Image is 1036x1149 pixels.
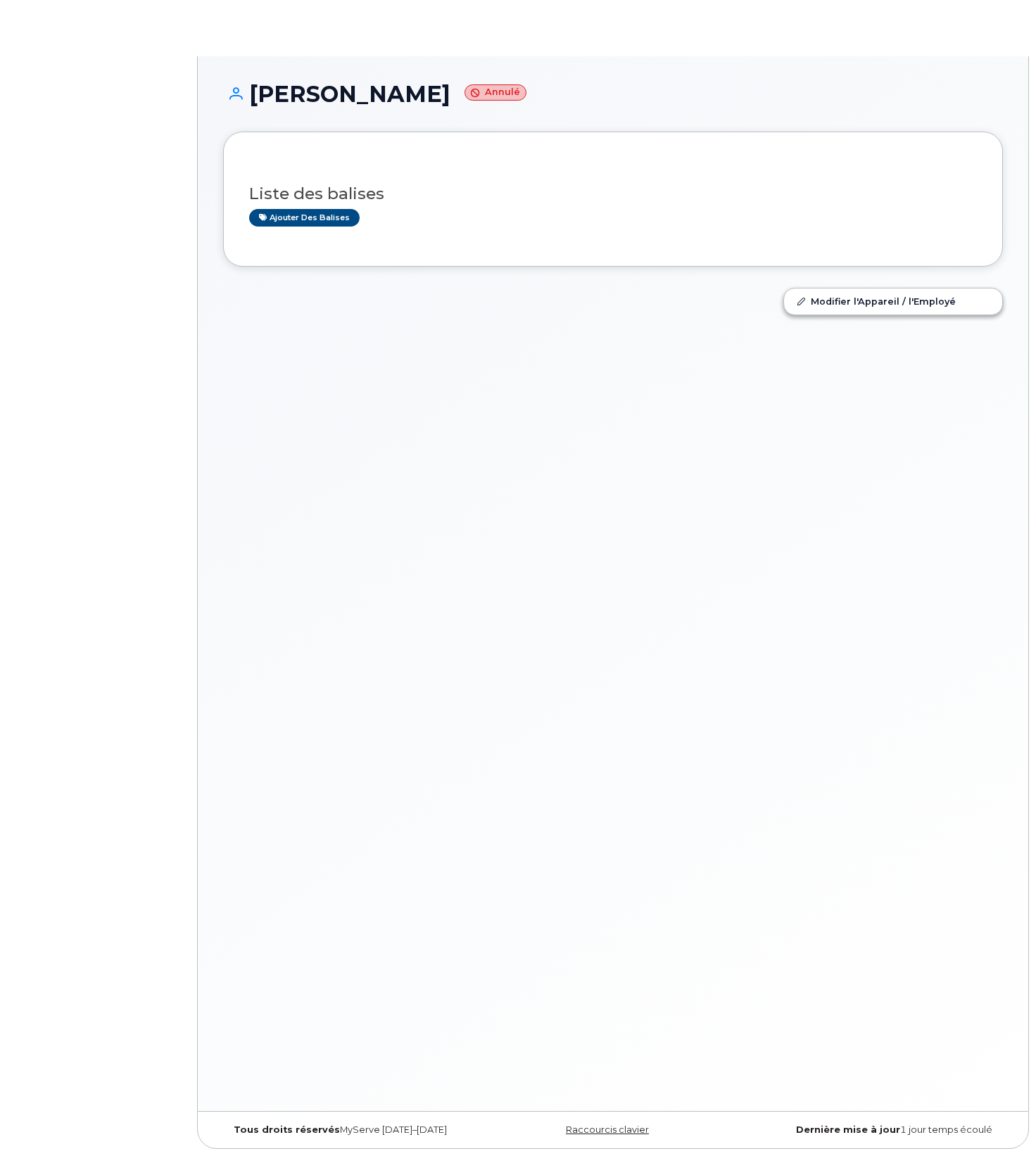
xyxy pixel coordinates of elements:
[223,1124,483,1136] div: MyServe [DATE]–[DATE]
[223,82,1003,106] h1: [PERSON_NAME]
[234,1124,340,1135] strong: Tous droits réservés
[784,288,1002,314] a: Modifier l'Appareil / l'Employé
[566,1124,649,1135] a: Raccourcis clavier
[743,1124,1003,1136] div: 1 jour temps écoulé
[249,185,977,203] h3: Liste des balises
[465,84,526,101] small: Annulé
[796,1124,900,1135] strong: Dernière mise à jour
[249,209,360,227] a: Ajouter des balises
